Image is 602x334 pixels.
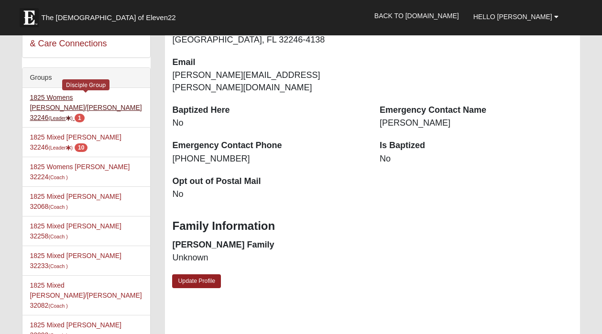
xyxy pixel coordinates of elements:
span: Hello [PERSON_NAME] [473,13,552,21]
small: (Coach ) [48,263,67,269]
a: Back to [DOMAIN_NAME] [367,4,466,28]
a: 1825 Mixed [PERSON_NAME] 32068(Coach ) [30,193,121,210]
small: (Leader ) [48,115,73,121]
div: Groups [22,68,150,88]
dd: Unknown [172,252,365,264]
a: Update Profile [172,274,221,288]
dd: [PHONE_NUMBER] [172,153,365,165]
div: Disciple Group [62,79,109,90]
small: (Coach ) [48,234,67,239]
a: 1825 Womens [PERSON_NAME]/[PERSON_NAME] 32246(Leader) 1 [30,94,142,121]
h3: Family Information [172,219,572,233]
a: 1825 Mixed [PERSON_NAME] 32258(Coach ) [30,222,121,240]
dd: No [172,117,365,129]
a: 1825 Mixed [PERSON_NAME] 32246(Leader) 10 [30,133,121,151]
dt: Emergency Contact Name [380,104,573,117]
dd: No [172,188,365,201]
dd: [PERSON_NAME] [380,117,573,129]
a: 1825 Mixed [PERSON_NAME]/[PERSON_NAME] 32082(Coach ) [30,281,142,309]
small: (Leader ) [48,145,73,151]
dd: [PERSON_NAME][EMAIL_ADDRESS][PERSON_NAME][DOMAIN_NAME] [172,69,365,94]
small: (Coach ) [48,174,67,180]
a: 1825 Womens [PERSON_NAME] 32224(Coach ) [30,163,130,181]
small: (Coach ) [48,204,67,210]
dt: Baptized Here [172,104,365,117]
img: Eleven22 logo [20,8,39,27]
span: number of pending members [75,114,85,122]
a: Hello [PERSON_NAME] [466,5,566,29]
span: The [DEMOGRAPHIC_DATA] of Eleven22 [41,13,175,22]
small: (Coach ) [48,303,67,309]
dt: Emergency Contact Phone [172,140,365,152]
span: number of pending members [75,143,88,152]
dt: Email [172,56,365,69]
dt: [PERSON_NAME] Family [172,239,365,251]
dt: Is Baptized [380,140,573,152]
a: 1825 Mixed [PERSON_NAME] 32233(Coach ) [30,252,121,269]
dt: Opt out of Postal Mail [172,175,365,188]
dd: No [380,153,573,165]
a: The [DEMOGRAPHIC_DATA] of Eleven22 [15,3,206,27]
